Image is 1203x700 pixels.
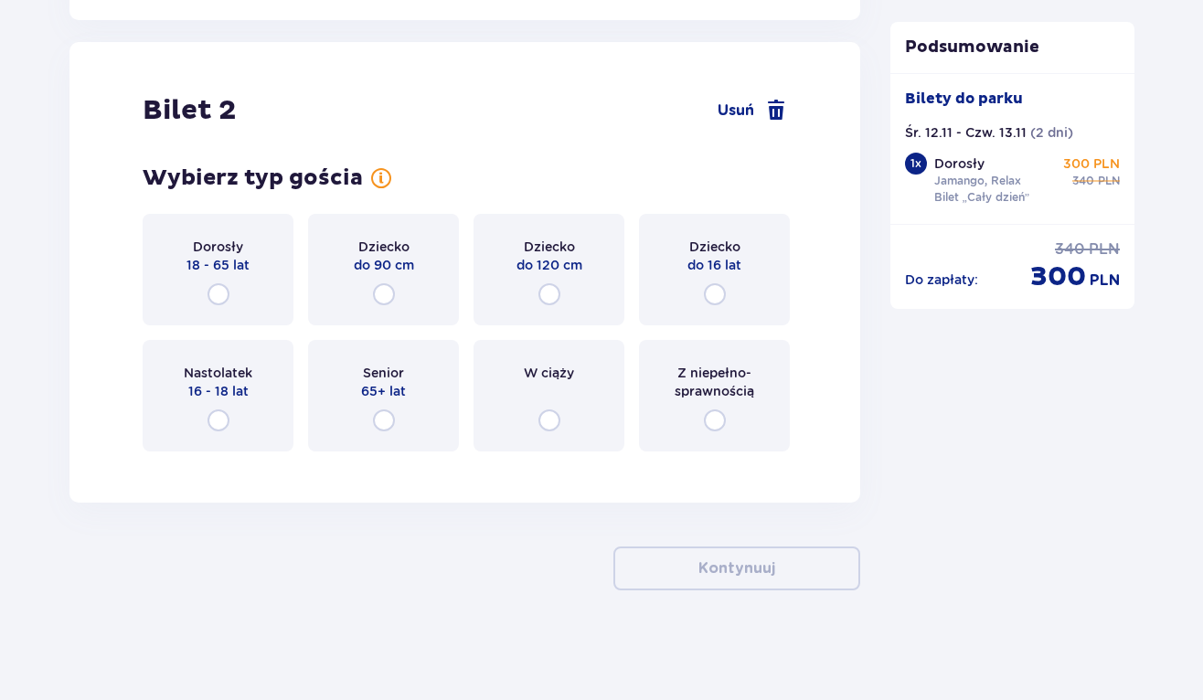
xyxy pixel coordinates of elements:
[613,546,860,590] button: Kontynuuj
[1055,239,1085,260] p: 340
[358,238,410,256] p: Dziecko
[698,558,775,578] p: Kontynuuj
[193,238,243,256] p: Dorosły
[934,154,985,173] p: Dorosły
[188,382,249,400] p: 16 - 18 lat
[143,164,363,192] p: Wybierz typ gościa
[934,173,1021,189] p: Jamango, Relax
[1063,154,1120,173] p: 300 PLN
[1030,123,1073,142] p: ( 2 dni )
[184,364,252,382] p: Nastolatek
[516,256,582,274] p: do 120 cm
[1098,173,1120,189] p: PLN
[1089,239,1120,260] p: PLN
[689,238,740,256] p: Dziecko
[524,238,575,256] p: Dziecko
[143,93,236,128] p: Bilet 2
[718,100,787,122] a: Usuń
[524,364,574,382] p: W ciąży
[905,153,927,175] div: 1 x
[363,364,404,382] p: Senior
[905,123,1027,142] p: Śr. 12.11 - Czw. 13.11
[655,364,773,400] p: Z niepełno­sprawnością
[905,270,978,289] p: Do zapłaty :
[687,256,741,274] p: do 16 lat
[1072,173,1094,189] p: 340
[186,256,250,274] p: 18 - 65 lat
[1090,270,1120,291] p: PLN
[890,37,1135,58] p: Podsumowanie
[361,382,406,400] p: 65+ lat
[905,89,1023,109] p: Bilety do parku
[718,101,754,121] span: Usuń
[1030,260,1086,294] p: 300
[934,189,1030,206] p: Bilet „Cały dzień”
[354,256,414,274] p: do 90 cm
